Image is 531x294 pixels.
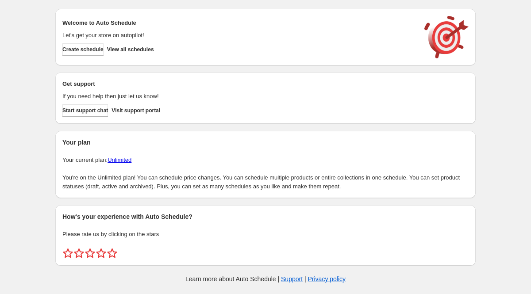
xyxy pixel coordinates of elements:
[62,46,104,53] span: Create schedule
[107,43,154,56] button: View all schedules
[281,275,303,283] a: Support
[107,46,154,53] span: View all schedules
[62,173,469,191] p: You're on the Unlimited plan! You can schedule price changes. You can schedule multiple products ...
[62,43,104,56] button: Create schedule
[112,104,160,117] a: Visit support portal
[62,92,416,101] p: If you need help then just let us know!
[62,156,469,164] p: Your current plan:
[62,138,469,147] h2: Your plan
[62,104,108,117] a: Start support chat
[108,157,131,163] a: Unlimited
[308,275,346,283] a: Privacy policy
[62,212,469,221] h2: How's your experience with Auto Schedule?
[62,31,416,40] p: Let's get your store on autopilot!
[62,80,416,88] h2: Get support
[112,107,160,114] span: Visit support portal
[185,275,346,283] p: Learn more about Auto Schedule | |
[62,19,416,27] h2: Welcome to Auto Schedule
[62,230,469,239] p: Please rate us by clicking on the stars
[62,107,108,114] span: Start support chat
